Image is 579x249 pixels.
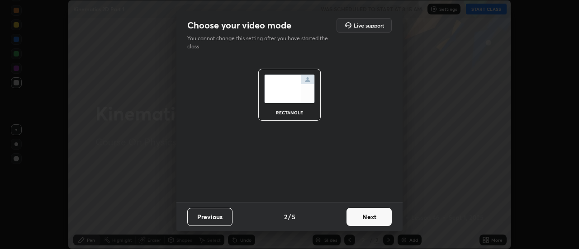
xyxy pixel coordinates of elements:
img: normalScreenIcon.ae25ed63.svg [264,75,315,103]
button: Next [346,208,392,226]
h5: Live support [354,23,384,28]
button: Previous [187,208,233,226]
div: rectangle [271,110,308,115]
h4: / [288,212,291,221]
h4: 2 [284,212,287,221]
h2: Choose your video mode [187,19,291,31]
p: You cannot change this setting after you have started the class [187,34,334,51]
h4: 5 [292,212,295,221]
